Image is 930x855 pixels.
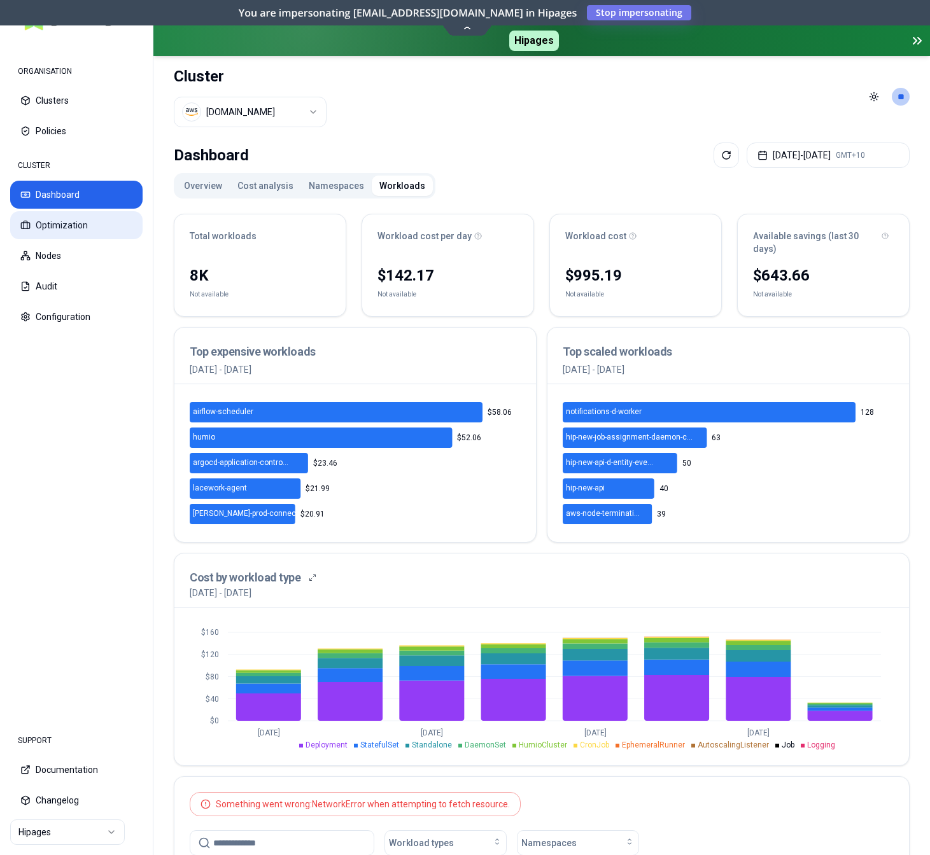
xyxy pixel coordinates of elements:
button: Policies [10,117,143,145]
div: Total workloads [190,230,330,242]
h3: Top expensive workloads [190,343,521,361]
span: EphemeralRunner [622,740,685,749]
p: [DATE] - [DATE] [190,363,521,376]
p: [DATE] - [DATE] [563,363,894,376]
button: Documentation [10,756,143,784]
tspan: $40 [206,695,219,704]
tspan: [DATE] [584,728,607,737]
button: Dashboard [10,181,143,209]
span: Workload types [389,837,454,849]
span: GMT+10 [836,150,865,160]
button: Namespaces [301,176,372,196]
div: 8K [190,265,330,286]
span: AutoscalingListener [698,740,769,749]
div: Something went wrong: NetworkError when attempting to fetch resource. [216,798,510,810]
button: Workloads [372,176,433,196]
button: [DATE]-[DATE]GMT+10 [747,142,910,168]
span: CronJob [580,740,609,749]
div: Workload cost [565,230,706,242]
tspan: [DATE] [747,728,770,737]
tspan: $120 [201,650,219,659]
span: Logging [807,740,835,749]
div: Dashboard [174,142,249,168]
p: [DATE] - [DATE] [190,587,251,599]
div: $142.17 [377,265,518,286]
div: $995.19 [565,265,706,286]
tspan: [DATE] [421,728,443,737]
tspan: $160 [201,628,219,637]
h3: Top scaled workloads [563,343,894,361]
h1: Cluster [174,66,327,87]
button: Optimization [10,211,143,239]
div: luke.kubernetes.hipagesgroup.com.au [206,106,275,118]
tspan: $80 [206,672,219,681]
div: Not available [753,288,792,301]
div: Workload cost per day [377,230,518,242]
button: Nodes [10,242,143,270]
div: Available savings (last 30 days) [753,230,894,255]
span: Hipages [509,31,559,51]
div: Not available [565,288,604,301]
tspan: $0 [210,716,219,725]
tspan: [DATE] [258,728,280,737]
img: aws [185,106,198,118]
button: Audit [10,272,143,300]
div: ORGANISATION [10,59,143,84]
span: Standalone [412,740,452,749]
div: $643.66 [753,265,894,286]
span: Namespaces [521,837,577,849]
span: Job [782,740,794,749]
div: Not available [377,288,416,301]
button: Configuration [10,303,143,331]
button: Changelog [10,786,143,814]
button: Select a value [174,97,327,127]
div: SUPPORT [10,728,143,753]
div: CLUSTER [10,153,143,178]
div: Not available [190,288,229,301]
h3: Cost by workload type [190,569,301,587]
span: HumioCluster [519,740,567,749]
button: Cost analysis [230,176,301,196]
span: StatefulSet [360,740,399,749]
button: Clusters [10,87,143,115]
button: Overview [176,176,230,196]
span: Deployment [306,740,348,749]
span: DaemonSet [465,740,506,749]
